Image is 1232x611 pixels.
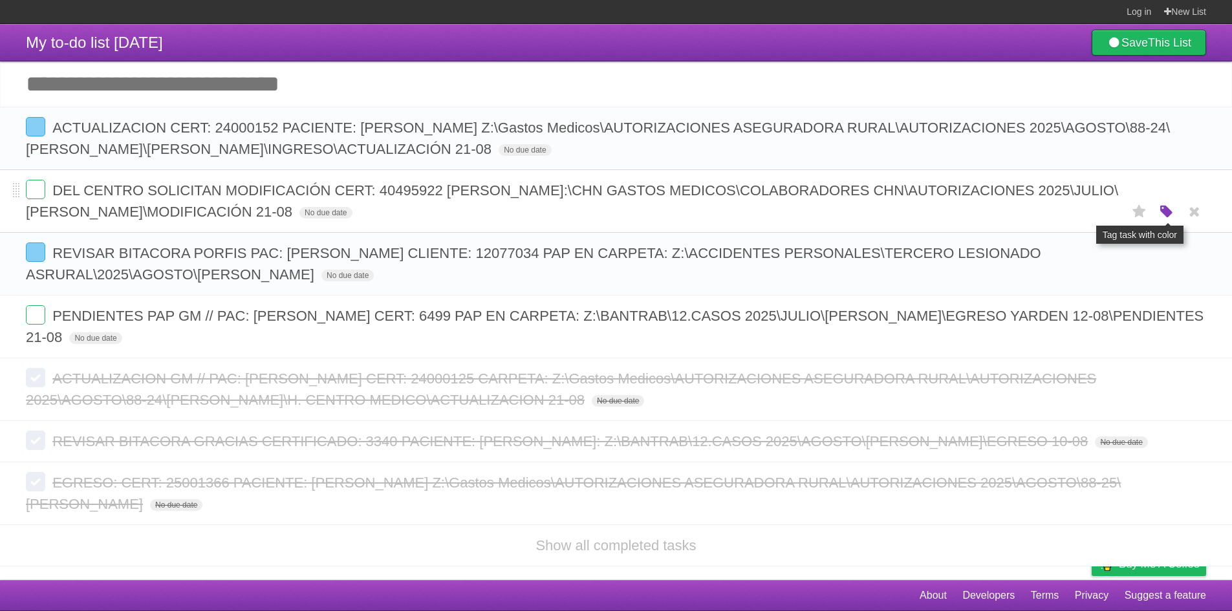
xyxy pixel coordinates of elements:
a: Privacy [1075,583,1108,608]
b: This List [1148,36,1191,49]
a: Show all completed tasks [535,537,696,553]
span: No due date [150,499,202,511]
span: My to-do list [DATE] [26,34,163,51]
a: About [920,583,947,608]
label: Star task [1127,201,1152,222]
span: REVISAR BITACORA GRACIAS CERTIFICADO: 3340 PACIENTE: [PERSON_NAME]: Z:\BANTRAB\12.CASOS 2025\AGOS... [52,433,1091,449]
span: ACTUALIZACION GM // PAC: [PERSON_NAME] CERT: 24000125 CARPETA: Z:\Gastos Medicos\AUTORIZACIONES A... [26,370,1096,408]
label: Done [26,242,45,262]
a: SaveThis List [1092,30,1206,56]
span: Buy me a coffee [1119,553,1200,575]
span: No due date [321,270,374,281]
span: No due date [499,144,551,156]
span: ACTUALIZACION CERT: 24000152 PACIENTE: [PERSON_NAME] Z:\Gastos Medicos\AUTORIZACIONES ASEGURADORA... [26,120,1170,157]
label: Done [26,431,45,450]
span: EGRESO: CERT: 25001366 PACIENTE: [PERSON_NAME] Z:\Gastos Medicos\AUTORIZACIONES ASEGURADORA RURAL... [26,475,1121,512]
span: No due date [1095,436,1147,448]
span: REVISAR BITACORA PORFIS PAC: [PERSON_NAME] CLIENTE: 12077034 PAP EN CARPETA: Z:\ACCIDENTES PERSON... [26,245,1041,283]
span: No due date [69,332,122,344]
label: Done [26,472,45,491]
a: Terms [1031,583,1059,608]
label: Done [26,368,45,387]
span: No due date [592,395,644,407]
label: Done [26,180,45,199]
span: No due date [299,207,352,219]
span: DEL CENTRO SOLICITAN MODIFICACIÓN CERT: 40495922 [PERSON_NAME]:\CHN GASTOS MEDICOS\COLABORADORES ... [26,182,1118,220]
span: PENDIENTES PAP GM // PAC: [PERSON_NAME] CERT: 6499 PAP EN CARPETA: Z:\BANTRAB\12.CASOS 2025\JULIO... [26,308,1204,345]
a: Suggest a feature [1125,583,1206,608]
a: Developers [962,583,1015,608]
label: Done [26,117,45,136]
label: Done [26,305,45,325]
